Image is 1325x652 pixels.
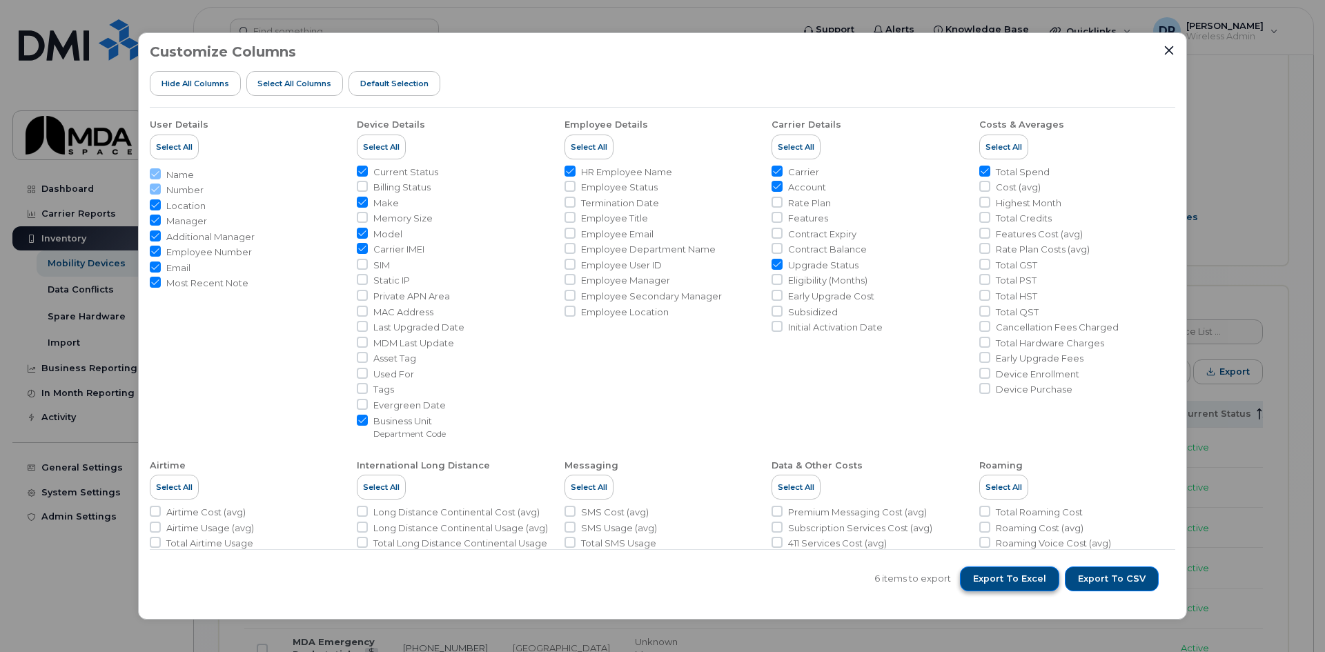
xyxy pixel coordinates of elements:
[373,290,450,303] span: Private APN Area
[161,78,229,89] span: Hide All Columns
[565,460,618,472] div: Messaging
[772,135,821,159] button: Select All
[357,475,406,500] button: Select All
[788,522,932,535] span: Subscription Services Cost (avg)
[373,197,399,210] span: Make
[581,290,722,303] span: Employee Secondary Manager
[373,306,433,319] span: MAC Address
[565,119,648,131] div: Employee Details
[363,141,400,152] span: Select All
[166,506,246,519] span: Airtime Cost (avg)
[985,141,1022,152] span: Select All
[996,321,1119,334] span: Cancellation Fees Charged
[166,184,204,197] span: Number
[581,537,656,550] span: Total SMS Usage
[778,141,814,152] span: Select All
[772,119,841,131] div: Carrier Details
[996,352,1083,365] span: Early Upgrade Fees
[788,537,887,550] span: 411 Services Cost (avg)
[156,482,193,493] span: Select All
[581,181,658,194] span: Employee Status
[996,259,1037,272] span: Total GST
[788,306,838,319] span: Subsidized
[581,274,670,287] span: Employee Manager
[373,368,414,381] span: Used For
[373,399,446,412] span: Evergreen Date
[996,368,1079,381] span: Device Enrollment
[565,135,614,159] button: Select All
[1065,566,1159,591] button: Export to CSV
[973,573,1046,585] span: Export to Excel
[996,306,1039,319] span: Total QST
[373,352,416,365] span: Asset Tag
[788,181,826,194] span: Account
[373,212,433,225] span: Memory Size
[581,522,657,535] span: SMS Usage (avg)
[166,522,254,535] span: Airtime Usage (avg)
[349,71,440,96] button: Default Selection
[788,166,819,179] span: Carrier
[373,228,402,241] span: Model
[788,212,828,225] span: Features
[166,215,207,228] span: Manager
[985,482,1022,493] span: Select All
[373,181,431,194] span: Billing Status
[373,537,547,550] span: Total Long Distance Continental Usage
[581,506,649,519] span: SMS Cost (avg)
[166,199,206,213] span: Location
[996,243,1090,256] span: Rate Plan Costs (avg)
[166,537,253,550] span: Total Airtime Usage
[996,228,1083,241] span: Features Cost (avg)
[1265,592,1315,642] iframe: Messenger Launcher
[373,383,394,396] span: Tags
[581,166,672,179] span: HR Employee Name
[979,135,1028,159] button: Select All
[581,197,659,210] span: Termination Date
[373,522,548,535] span: Long Distance Continental Usage (avg)
[150,71,241,96] button: Hide All Columns
[996,383,1072,396] span: Device Purchase
[166,261,190,275] span: Email
[571,482,607,493] span: Select All
[788,274,867,287] span: Eligibility (Months)
[373,506,540,519] span: Long Distance Continental Cost (avg)
[150,44,296,59] h3: Customize Columns
[1163,44,1175,57] button: Close
[772,475,821,500] button: Select All
[357,135,406,159] button: Select All
[960,566,1059,591] button: Export to Excel
[996,290,1037,303] span: Total HST
[373,259,390,272] span: SIM
[257,78,331,89] span: Select all Columns
[150,460,186,472] div: Airtime
[996,181,1041,194] span: Cost (avg)
[778,482,814,493] span: Select All
[581,212,648,225] span: Employee Title
[166,277,248,290] span: Most Recent Note
[996,506,1083,519] span: Total Roaming Cost
[156,141,193,152] span: Select All
[788,197,831,210] span: Rate Plan
[996,337,1104,350] span: Total Hardware Charges
[166,168,194,181] span: Name
[979,460,1023,472] div: Roaming
[979,475,1028,500] button: Select All
[373,415,446,428] span: Business Unit
[373,337,454,350] span: MDM Last Update
[373,243,424,256] span: Carrier IMEI
[581,259,662,272] span: Employee User ID
[996,274,1037,287] span: Total PST
[874,572,951,585] span: 6 items to export
[996,522,1083,535] span: Roaming Cost (avg)
[150,475,199,500] button: Select All
[150,119,208,131] div: User Details
[996,537,1111,550] span: Roaming Voice Cost (avg)
[166,230,255,244] span: Additional Manager
[788,259,858,272] span: Upgrade Status
[571,141,607,152] span: Select All
[363,482,400,493] span: Select All
[788,506,927,519] span: Premium Messaging Cost (avg)
[581,306,669,319] span: Employee Location
[772,460,863,472] div: Data & Other Costs
[373,428,446,439] small: Department Code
